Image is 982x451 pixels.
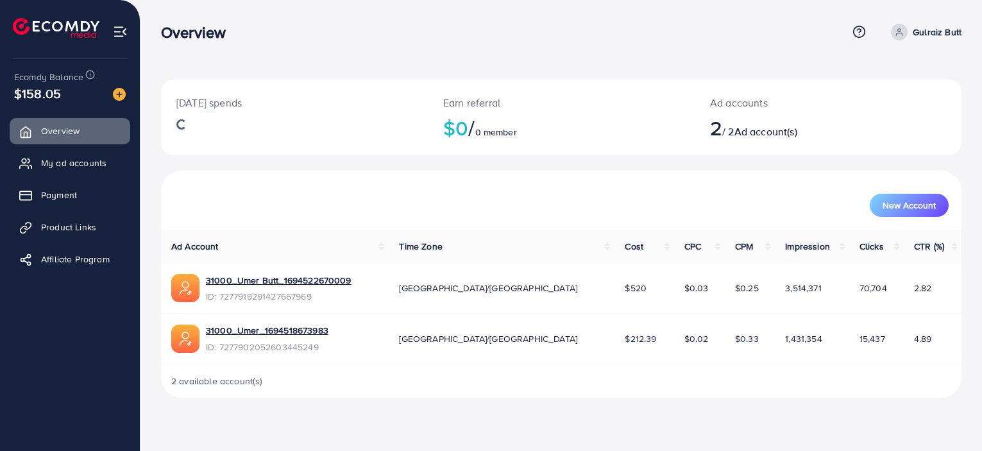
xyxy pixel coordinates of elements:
span: Time Zone [399,240,442,253]
span: CPM [735,240,753,253]
a: Payment [10,182,130,208]
button: New Account [870,194,949,217]
span: Ad account(s) [734,124,797,139]
img: image [113,88,126,101]
a: 31000_Umer Butt_1694522670009 [206,274,351,287]
h2: / 2 [710,115,879,140]
a: My ad accounts [10,150,130,176]
img: logo [13,18,99,38]
p: Ad accounts [710,95,879,110]
h2: $0 [443,115,679,140]
span: $0.03 [684,282,709,294]
span: $0.25 [735,282,759,294]
p: Earn referral [443,95,679,110]
span: 0 member [475,126,517,139]
span: Affiliate Program [41,253,110,266]
img: ic-ads-acc.e4c84228.svg [171,325,199,353]
span: ID: 7277902052603445249 [206,341,328,353]
span: [GEOGRAPHIC_DATA]/[GEOGRAPHIC_DATA] [399,332,577,345]
span: Cost [625,240,643,253]
span: ID: 7277919291427667969 [206,290,351,303]
span: Clicks [859,240,884,253]
span: CTR (%) [914,240,944,253]
h3: Overview [161,23,236,42]
span: 2 available account(s) [171,375,263,387]
span: Impression [785,240,830,253]
span: Ecomdy Balance [14,71,83,83]
span: [GEOGRAPHIC_DATA]/[GEOGRAPHIC_DATA] [399,282,577,294]
p: Gulraiz Butt [913,24,961,40]
span: Overview [41,124,80,137]
span: Product Links [41,221,96,234]
span: $0.33 [735,332,759,345]
span: CPC [684,240,701,253]
span: Payment [41,189,77,201]
span: Ad Account [171,240,219,253]
span: My ad accounts [41,157,106,169]
span: 1,431,354 [785,332,822,345]
span: 4.89 [914,332,932,345]
span: / [468,113,475,142]
img: ic-ads-acc.e4c84228.svg [171,274,199,302]
p: [DATE] spends [176,95,412,110]
a: 31000_Umer_1694518673983 [206,324,328,337]
span: New Account [883,201,936,210]
a: Product Links [10,214,130,240]
img: menu [113,24,128,39]
span: 2 [710,113,722,142]
span: $158.05 [14,84,61,103]
a: Overview [10,118,130,144]
a: Gulraiz Butt [886,24,961,40]
span: 2.82 [914,282,932,294]
a: Affiliate Program [10,246,130,272]
span: $212.39 [625,332,656,345]
span: 15,437 [859,332,885,345]
span: 3,514,371 [785,282,821,294]
span: 70,704 [859,282,887,294]
span: $520 [625,282,647,294]
span: $0.02 [684,332,709,345]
